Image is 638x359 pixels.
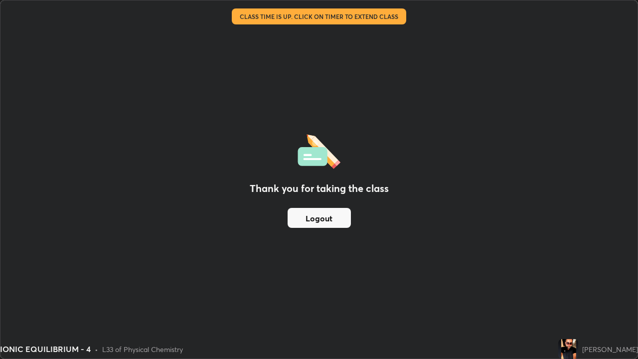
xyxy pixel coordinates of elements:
[582,344,638,355] div: [PERSON_NAME]
[298,131,340,169] img: offlineFeedback.1438e8b3.svg
[558,339,578,359] img: a6f06f74d53c4e1491076524e4aaf9a8.jpg
[288,208,351,228] button: Logout
[250,181,389,196] h2: Thank you for taking the class
[95,344,98,355] div: •
[102,344,183,355] div: L33 of Physical Chemistry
